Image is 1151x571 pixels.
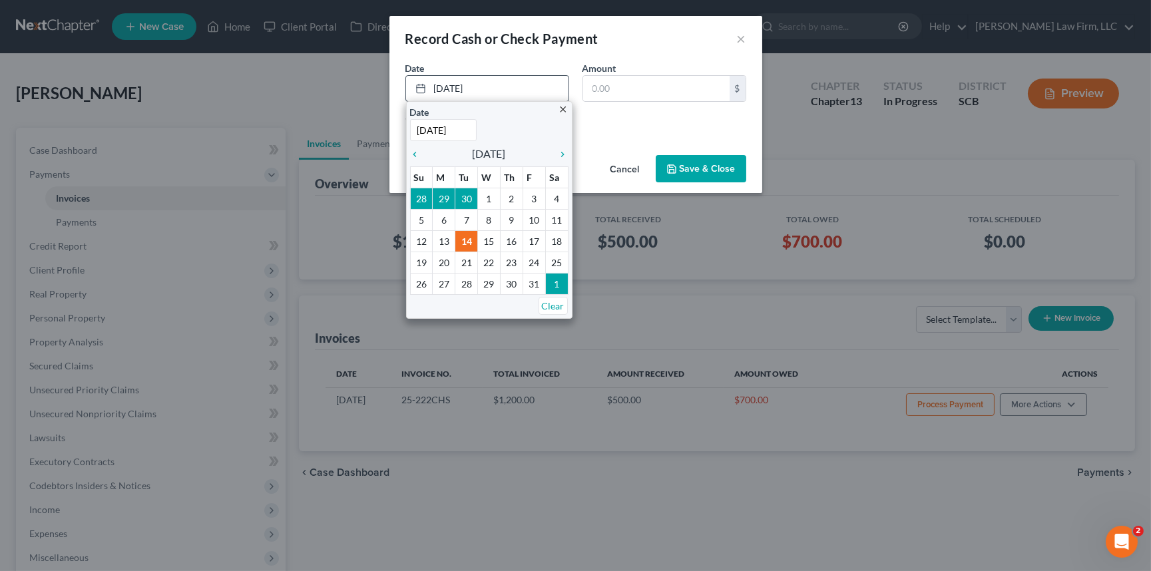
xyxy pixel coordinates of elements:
[583,76,730,101] input: 0.00
[523,252,545,273] td: 24
[410,146,427,162] a: chevron_left
[405,29,598,48] div: Record Cash or Check Payment
[410,105,429,119] label: Date
[455,209,478,230] td: 7
[500,252,523,273] td: 23
[539,297,568,315] a: Clear
[523,166,545,188] th: F
[551,149,569,160] i: chevron_right
[523,209,545,230] td: 10
[406,76,569,101] a: [DATE]
[455,230,478,252] td: 14
[478,209,501,230] td: 8
[473,146,506,162] span: [DATE]
[410,209,433,230] td: 5
[523,188,545,209] td: 3
[523,273,545,294] td: 31
[1133,526,1144,536] span: 2
[455,188,478,209] td: 30
[582,61,616,75] label: Amount
[433,166,455,188] th: M
[559,104,569,114] i: close
[455,273,478,294] td: 28
[410,252,433,273] td: 19
[656,155,746,183] button: Save & Close
[523,230,545,252] td: 17
[433,273,455,294] td: 27
[433,252,455,273] td: 20
[500,230,523,252] td: 16
[410,166,433,188] th: Su
[559,101,569,116] a: close
[478,273,501,294] td: 29
[410,230,433,252] td: 12
[478,166,501,188] th: W
[545,273,568,294] td: 1
[545,166,568,188] th: Sa
[545,252,568,273] td: 25
[410,149,427,160] i: chevron_left
[500,166,523,188] th: Th
[410,188,433,209] td: 28
[410,273,433,294] td: 26
[737,31,746,47] button: ×
[478,252,501,273] td: 22
[600,156,650,183] button: Cancel
[478,230,501,252] td: 15
[500,188,523,209] td: 2
[478,188,501,209] td: 1
[500,209,523,230] td: 9
[433,188,455,209] td: 29
[545,209,568,230] td: 11
[455,166,478,188] th: Tu
[405,61,425,75] label: Date
[500,273,523,294] td: 30
[545,230,568,252] td: 18
[545,188,568,209] td: 4
[455,252,478,273] td: 21
[410,119,477,141] input: 1/1/2013
[433,209,455,230] td: 6
[433,230,455,252] td: 13
[730,76,746,101] div: $
[1106,526,1138,558] iframe: Intercom live chat
[551,146,569,162] a: chevron_right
